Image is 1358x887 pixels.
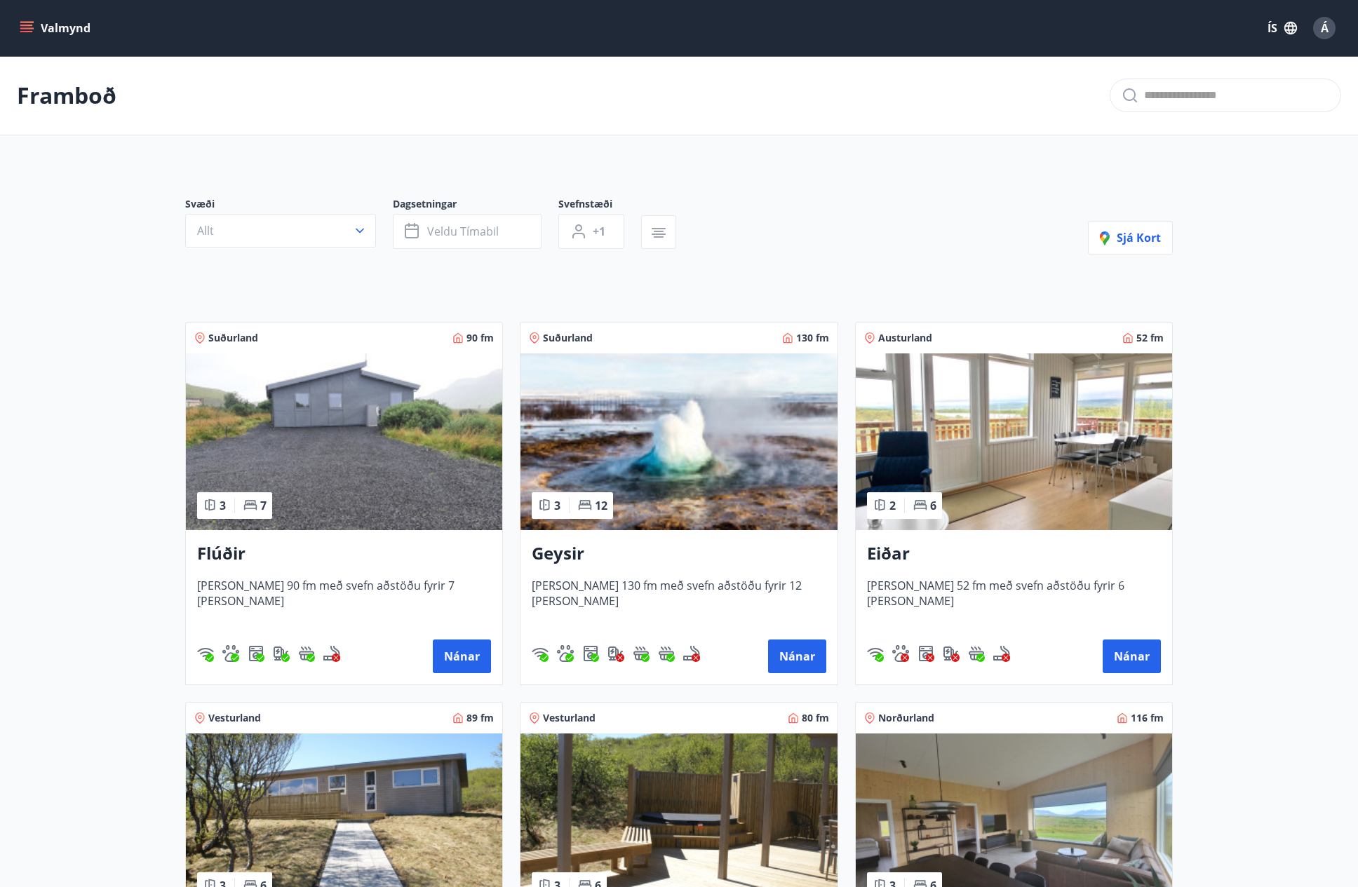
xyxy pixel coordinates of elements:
div: Heitur pottur [968,645,985,662]
span: [PERSON_NAME] 52 fm með svefn aðstöðu fyrir 6 [PERSON_NAME] [867,578,1161,624]
button: Allt [185,214,376,248]
div: Þvottavél [917,645,934,662]
img: SJj2vZRIhV3BpGWEavGrun1QpCHThV64o0tEtO0y.svg [633,645,650,662]
span: 12 [595,498,607,513]
span: 130 fm [796,331,829,345]
img: HJRyFFsYp6qjeUYhR4dAD8CaCEsnIFYZ05miwXoh.svg [532,645,549,662]
span: Á [1321,20,1329,36]
div: Hleðslustöð fyrir rafbíla [607,645,624,662]
span: 80 fm [802,711,829,725]
span: [PERSON_NAME] 90 fm með svefn aðstöðu fyrir 7 [PERSON_NAME] [197,578,491,624]
button: Nánar [1103,639,1161,673]
img: nH7E6Gw2rvWFb8XaSdRp44dhkQaj4PJkOoRYItBQ.svg [273,645,290,662]
span: +1 [593,224,605,239]
div: Gæludýr [222,645,239,662]
div: Reykingar / Vape [993,645,1010,662]
span: 90 fm [466,331,494,345]
span: 89 fm [466,711,494,725]
img: h89QDIuHlAdpqTriuIvuEWkTH976fOgBEOOeu1mi.svg [298,645,315,662]
h3: Eiðar [867,541,1161,567]
div: Þráðlaust net [867,645,884,662]
span: 7 [260,498,267,513]
div: Þvottavél [248,645,264,662]
span: 2 [889,498,896,513]
img: QNIUl6Cv9L9rHgMXwuzGLuiJOj7RKqxk9mBFPqjq.svg [683,645,700,662]
span: [PERSON_NAME] 130 fm með svefn aðstöðu fyrir 12 [PERSON_NAME] [532,578,826,624]
div: Hleðslustöð fyrir rafbíla [943,645,960,662]
img: Dl16BY4EX9PAW649lg1C3oBuIaAsR6QVDQBO2cTm.svg [248,645,264,662]
span: 3 [220,498,226,513]
p: Framboð [17,80,116,111]
button: ÍS [1260,15,1305,41]
span: Suðurland [208,331,258,345]
span: Sjá kort [1100,230,1161,245]
img: Paella dish [520,353,837,530]
div: Reykingar / Vape [323,645,340,662]
span: 52 fm [1136,331,1164,345]
div: Rafmagnspottur [633,645,650,662]
div: Þráðlaust net [532,645,549,662]
img: pxcaIm5dSOV3FS4whs1soiYWTwFQvksT25a9J10C.svg [557,645,574,662]
span: Veldu tímabil [427,224,499,239]
span: Svæði [185,197,393,214]
span: Svefnstæði [558,197,641,214]
img: HJRyFFsYp6qjeUYhR4dAD8CaCEsnIFYZ05miwXoh.svg [867,645,884,662]
img: QNIUl6Cv9L9rHgMXwuzGLuiJOj7RKqxk9mBFPqjq.svg [993,645,1010,662]
div: Þráðlaust net [197,645,214,662]
img: pxcaIm5dSOV3FS4whs1soiYWTwFQvksT25a9J10C.svg [222,645,239,662]
img: h89QDIuHlAdpqTriuIvuEWkTH976fOgBEOOeu1mi.svg [658,645,675,662]
span: Dagsetningar [393,197,558,214]
h3: Geysir [532,541,826,567]
img: Dl16BY4EX9PAW649lg1C3oBuIaAsR6QVDQBO2cTm.svg [582,645,599,662]
button: menu [17,15,96,41]
img: h89QDIuHlAdpqTriuIvuEWkTH976fOgBEOOeu1mi.svg [968,645,985,662]
div: Hleðslustöð fyrir rafbíla [273,645,290,662]
img: nH7E6Gw2rvWFb8XaSdRp44dhkQaj4PJkOoRYItBQ.svg [607,645,624,662]
span: Vesturland [543,711,596,725]
img: HJRyFFsYp6qjeUYhR4dAD8CaCEsnIFYZ05miwXoh.svg [197,645,214,662]
div: Reykingar / Vape [683,645,700,662]
img: pxcaIm5dSOV3FS4whs1soiYWTwFQvksT25a9J10C.svg [892,645,909,662]
span: Norðurland [878,711,934,725]
div: Gæludýr [892,645,909,662]
div: Gæludýr [557,645,574,662]
div: Heitur pottur [298,645,315,662]
button: +1 [558,214,624,249]
button: Nánar [433,639,491,673]
span: Allt [197,223,214,238]
span: Suðurland [543,331,593,345]
span: Vesturland [208,711,261,725]
h3: Flúðir [197,541,491,567]
span: 116 fm [1131,711,1164,725]
img: Paella dish [186,353,502,530]
button: Á [1307,11,1341,45]
img: Dl16BY4EX9PAW649lg1C3oBuIaAsR6QVDQBO2cTm.svg [917,645,934,662]
div: Heitur pottur [658,645,675,662]
span: 6 [930,498,936,513]
img: nH7E6Gw2rvWFb8XaSdRp44dhkQaj4PJkOoRYItBQ.svg [943,645,960,662]
button: Sjá kort [1088,221,1173,255]
div: Þvottavél [582,645,599,662]
button: Nánar [768,639,826,673]
button: Veldu tímabil [393,214,542,249]
img: Paella dish [856,353,1172,530]
span: 3 [554,498,560,513]
img: QNIUl6Cv9L9rHgMXwuzGLuiJOj7RKqxk9mBFPqjq.svg [323,645,340,662]
span: Austurland [878,331,932,345]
